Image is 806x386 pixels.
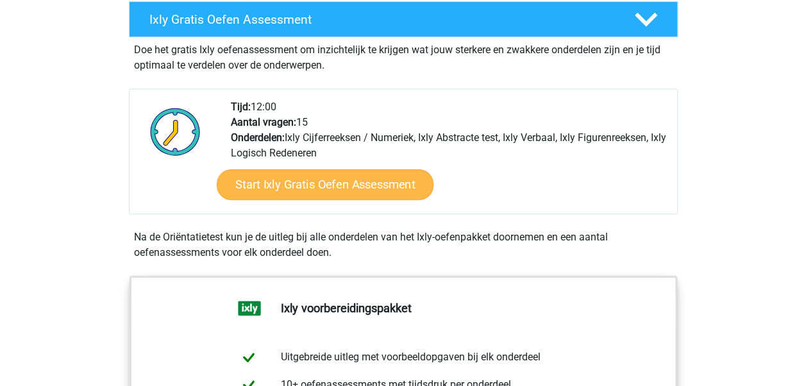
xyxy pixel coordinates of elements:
div: Na de Oriëntatietest kun je de uitleg bij alle onderdelen van het Ixly-oefenpakket doornemen en e... [129,230,678,260]
b: Aantal vragen: [231,116,296,128]
div: 12:00 15 Ixly Cijferreeksen / Numeriek, Ixly Abstracte test, Ixly Verbaal, Ixly Figurenreeksen, I... [221,99,676,214]
h4: Ixly Gratis Oefen Assessment [149,12,614,27]
a: Start Ixly Gratis Oefen Assessment [216,169,433,200]
a: Ixly Gratis Oefen Assessment [124,1,683,37]
img: Klok [143,99,208,164]
b: Tijd: [231,101,251,113]
div: Doe het gratis Ixly oefenassessment om inzichtelijk te krijgen wat jouw sterkere en zwakkere onde... [129,37,678,73]
b: Onderdelen: [231,131,285,144]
